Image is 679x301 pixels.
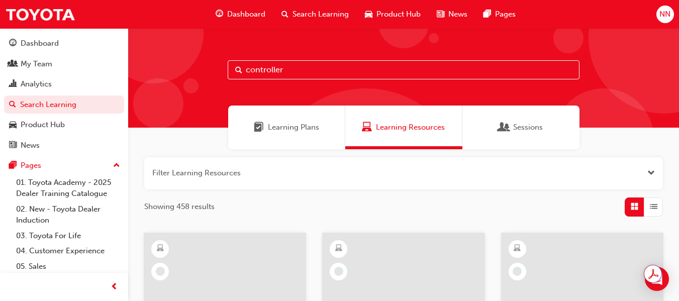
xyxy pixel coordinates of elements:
[157,242,164,255] span: learningResourceType_ELEARNING-icon
[156,267,165,276] span: learningRecordVerb_NONE-icon
[448,9,467,20] span: News
[21,78,52,90] div: Analytics
[12,259,124,274] a: 05. Sales
[659,9,670,20] span: NN
[9,80,17,89] span: chart-icon
[144,201,215,213] span: Showing 458 results
[12,243,124,259] a: 04. Customer Experience
[4,156,124,175] button: Pages
[365,8,372,21] span: car-icon
[4,75,124,93] a: Analytics
[216,8,223,21] span: guage-icon
[12,175,124,202] a: 01. Toyota Academy - 2025 Dealer Training Catalogue
[9,121,17,130] span: car-icon
[268,122,319,133] span: Learning Plans
[376,9,421,20] span: Product Hub
[228,60,579,79] input: Search...
[5,3,75,26] img: Trak
[254,122,264,133] span: Learning Plans
[9,141,17,150] span: news-icon
[345,106,462,149] a: Learning ResourcesLearning Resources
[228,106,345,149] a: Learning PlansLearning Plans
[513,122,543,133] span: Sessions
[21,119,65,131] div: Product Hub
[111,281,118,293] span: prev-icon
[437,8,444,21] span: news-icon
[362,122,372,133] span: Learning Resources
[499,122,509,133] span: Sessions
[9,161,17,170] span: pages-icon
[656,6,674,23] button: NN
[21,38,59,49] div: Dashboard
[273,4,357,25] a: search-iconSearch Learning
[21,58,52,70] div: My Team
[281,8,288,21] span: search-icon
[9,101,16,110] span: search-icon
[4,136,124,155] a: News
[495,9,516,20] span: Pages
[293,9,349,20] span: Search Learning
[647,167,655,179] button: Open the filter
[21,160,41,171] div: Pages
[376,122,445,133] span: Learning Resources
[113,159,120,172] span: up-icon
[650,201,657,213] span: List
[235,64,242,76] span: Search
[334,267,343,276] span: learningRecordVerb_NONE-icon
[429,4,475,25] a: news-iconNews
[514,242,521,255] span: learningResourceType_ELEARNING-icon
[4,34,124,53] a: Dashboard
[21,140,40,151] div: News
[462,106,579,149] a: SessionsSessions
[357,4,429,25] a: car-iconProduct Hub
[12,202,124,228] a: 02. New - Toyota Dealer Induction
[631,201,638,213] span: Grid
[4,32,124,156] button: DashboardMy TeamAnalyticsSearch LearningProduct HubNews
[4,95,124,114] a: Search Learning
[335,242,342,255] span: learningResourceType_ELEARNING-icon
[227,9,265,20] span: Dashboard
[4,55,124,73] a: My Team
[12,228,124,244] a: 03. Toyota For Life
[9,60,17,69] span: people-icon
[483,8,491,21] span: pages-icon
[4,116,124,134] a: Product Hub
[513,267,522,276] span: learningRecordVerb_NONE-icon
[208,4,273,25] a: guage-iconDashboard
[9,39,17,48] span: guage-icon
[475,4,524,25] a: pages-iconPages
